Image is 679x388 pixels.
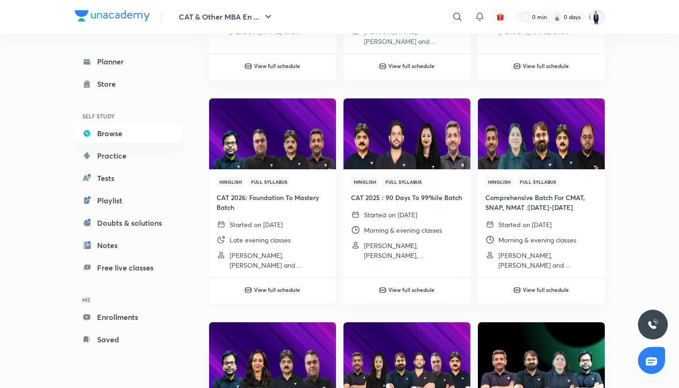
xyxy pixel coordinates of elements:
[75,75,183,93] a: Store
[230,250,329,270] p: Lokesh Agarwal, Amiya Kumar and Amit Deepak Rohra
[476,97,606,170] img: Thumbnail
[647,319,658,330] img: ttu
[254,285,300,294] h6: View full schedule
[364,241,463,260] p: Lokesh Agarwal, Ravi Kumar, Saral Nashier and 1 more
[217,177,245,187] span: Hinglish
[383,177,425,187] span: Full Syllabus
[230,235,291,245] p: Late evening classes
[553,12,562,21] img: streak
[230,220,283,229] p: Started on [DATE]
[478,98,605,277] a: ThumbnailHinglishFull SyllabusComprehensive Batch For CMAT, SNAP, NMAT :[DATE]-[DATE]Started on [...
[75,330,183,349] a: Saved
[342,97,471,170] img: Thumbnail
[245,62,252,70] img: play
[245,286,252,294] img: play
[75,292,183,308] h6: ME
[379,62,386,70] img: play
[523,62,569,70] h6: View full schedule
[523,285,569,294] h6: View full schedule
[343,98,470,268] a: ThumbnailHinglishFull SyllabusCAT 2025 : 90 Days To 99%ile BatchStarted on [DATE]Morning & evenin...
[379,286,386,294] img: play
[513,286,521,294] img: play
[589,9,605,25] img: Puneet wasan
[75,10,150,21] img: Company Logo
[75,124,183,143] a: Browse
[254,62,300,70] h6: View full schedule
[75,169,183,187] a: Tests
[485,177,513,187] span: Hinglish
[75,191,183,210] a: Playlist
[75,236,183,255] a: Notes
[351,193,463,202] h4: CAT 2025 : 90 Days To 99%ile Batch
[364,27,463,46] p: Lokesh Agarwal, Ronakkumar Shah and Amit Deepak Rohra
[209,98,336,277] a: ThumbnailHinglishFull SyllabusCAT 2026: Foundation To Mastery BatchStarted on [DATE]Late evening ...
[75,10,150,24] a: Company Logo
[97,78,121,90] div: Store
[498,235,576,245] p: Morning & evening classes
[493,9,508,24] button: avatar
[75,52,183,71] a: Planner
[173,7,280,26] button: CAT & Other MBA En ...
[208,97,337,170] img: Thumbnail
[496,13,504,21] img: avatar
[217,193,329,212] h4: CAT 2026: Foundation To Mastery Batch
[388,285,434,294] h6: View full schedule
[75,146,183,165] a: Practice
[75,308,183,326] a: Enrollments
[364,210,417,220] p: Started on [DATE]
[75,214,183,232] a: Doubts & solutions
[364,225,442,235] p: Morning & evening classes
[513,62,521,70] img: play
[517,177,559,187] span: Full Syllabus
[75,258,183,277] a: Free live classes
[388,62,434,70] h6: View full schedule
[498,220,552,229] p: Started on [DATE]
[75,108,183,124] h6: SELF STUDY
[498,250,597,270] p: Lokesh Agarwal, Deepika Awasthi and Ronakkumar Shah
[485,193,597,212] h4: Comprehensive Batch For CMAT, SNAP, NMAT :[DATE]-[DATE]
[248,177,290,187] span: Full Syllabus
[351,177,379,187] span: Hinglish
